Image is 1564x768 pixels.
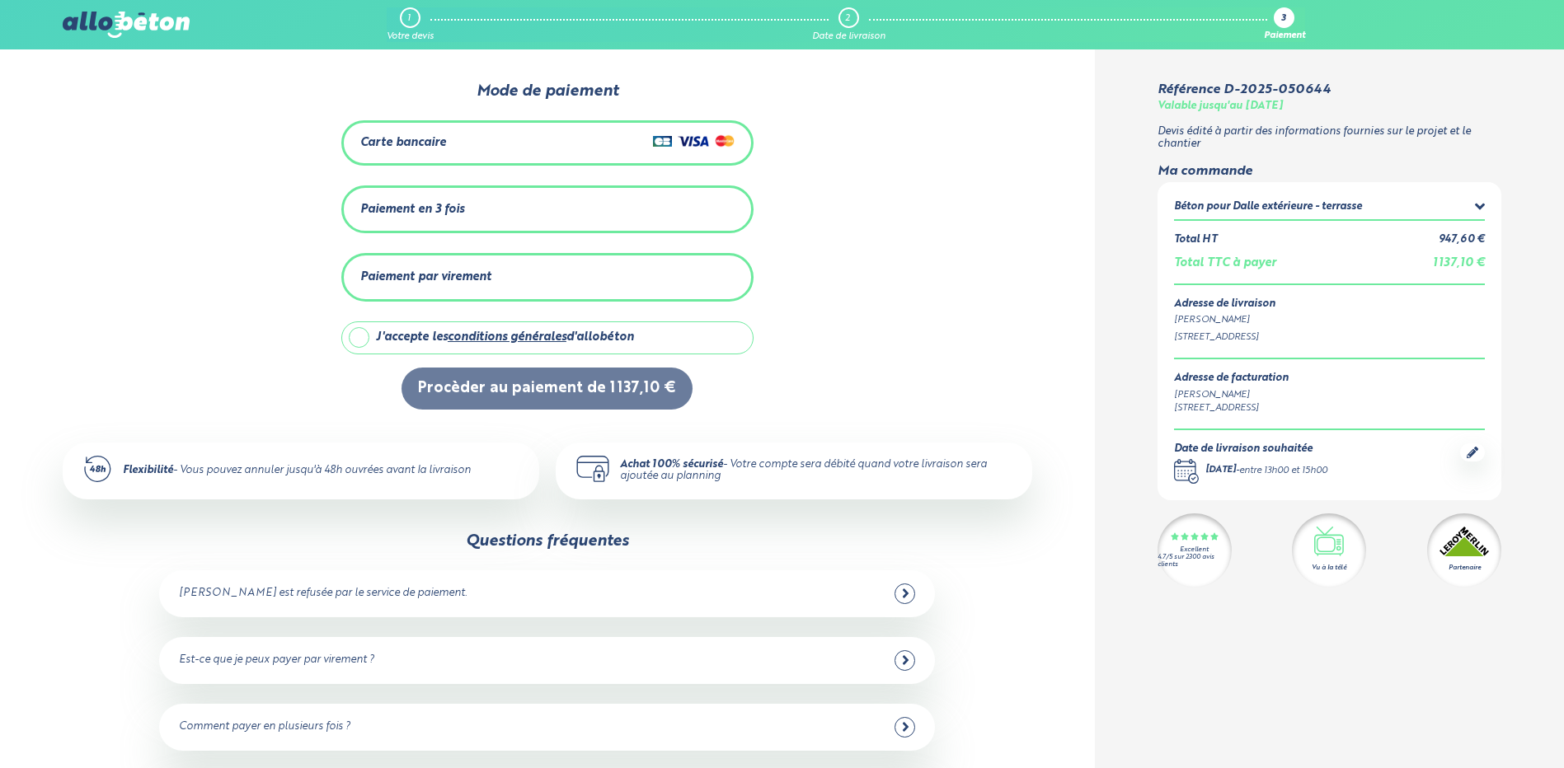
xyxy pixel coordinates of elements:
img: allobéton [63,12,190,38]
div: - [1205,464,1327,478]
summary: Béton pour Dalle extérieure - terrasse [1174,199,1485,219]
div: 4.7/5 sur 2300 avis clients [1158,554,1232,569]
div: [PERSON_NAME] [1174,388,1289,402]
div: Ma commande [1158,164,1501,179]
strong: Achat 100% sécurisé [620,459,723,470]
div: Est-ce que je peux payer par virement ? [179,654,374,667]
div: Vu à la télé [1312,563,1346,573]
strong: Flexibilité [123,465,173,475]
div: Date de livraison [812,31,885,42]
div: Paiement par virement [360,270,491,284]
button: Procèder au paiement de 1 137,10 € [402,368,693,410]
div: Béton pour Dalle extérieure - terrasse [1174,201,1362,213]
div: Référence D-2025-050644 [1158,82,1331,97]
div: 3 [1281,14,1286,25]
iframe: Help widget launcher [1417,704,1546,750]
div: Votre devis [387,31,434,42]
div: - Votre compte sera débité quand votre livraison sera ajoutée au planning [620,459,1012,483]
div: [PERSON_NAME] [1174,313,1485,327]
a: 3 Paiement [1264,7,1305,42]
div: Paiement [1264,31,1305,42]
div: Partenaire [1449,563,1481,573]
span: 1 137,10 € [1433,257,1485,269]
div: [STREET_ADDRESS] [1174,401,1289,415]
div: Paiement en 3 fois [360,203,464,217]
a: conditions générales [448,331,566,343]
a: 2 Date de livraison [812,7,885,42]
div: [PERSON_NAME] est refusée par le service de paiement. [179,588,467,600]
div: Mode de paiement [256,82,838,101]
div: 947,60 € [1439,234,1485,246]
div: Date de livraison souhaitée [1174,443,1327,456]
div: Comment payer en plusieurs fois ? [179,721,350,733]
div: Carte bancaire [360,136,446,150]
div: Questions fréquentes [466,532,629,550]
div: - Vous pouvez annuler jusqu'à 48h ouvrées avant la livraison [123,465,471,477]
div: 1 [407,13,411,24]
img: Cartes de crédit [653,131,735,151]
div: Total HT [1174,234,1217,246]
p: Devis édité à partir des informations fournies sur le projet et le chantier [1158,126,1501,150]
div: 2 [845,13,850,24]
a: 1 Votre devis [387,7,434,42]
div: Excellent [1180,546,1209,554]
div: Adresse de facturation [1174,372,1289,385]
div: Adresse de livraison [1174,298,1485,311]
div: Valable jusqu'au [DATE] [1158,101,1283,113]
div: [DATE] [1205,464,1236,478]
div: J'accepte les d'allobéton [376,330,634,344]
div: entre 13h00 et 15h00 [1239,464,1327,478]
div: [STREET_ADDRESS] [1174,330,1485,344]
div: Total TTC à payer [1174,256,1276,270]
